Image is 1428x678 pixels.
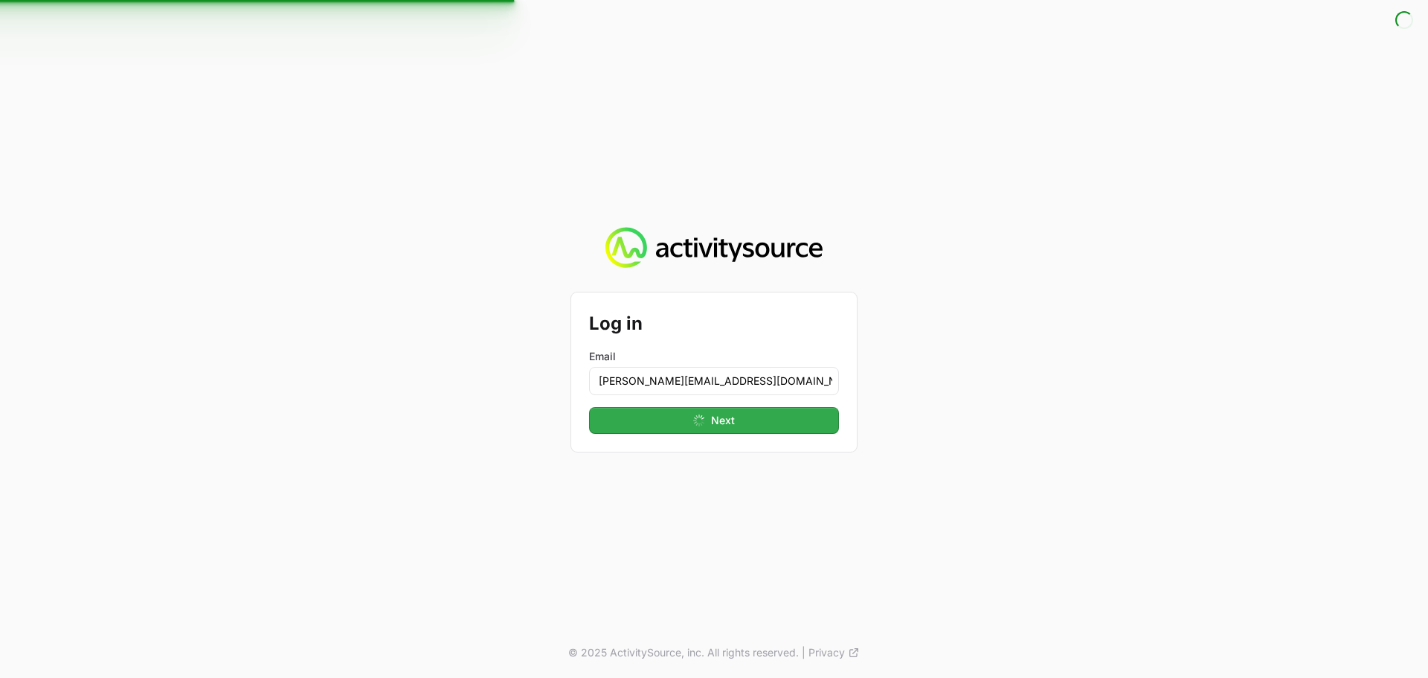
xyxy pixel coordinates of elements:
label: Email [589,349,839,364]
p: © 2025 ActivitySource, inc. All rights reserved. [568,645,799,660]
button: Next [589,407,839,434]
img: Activity Source [605,227,822,269]
span: Next [711,412,735,429]
input: Enter your email [589,367,839,395]
h2: Log in [589,310,839,337]
a: Privacy [808,645,860,660]
span: | [802,645,805,660]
